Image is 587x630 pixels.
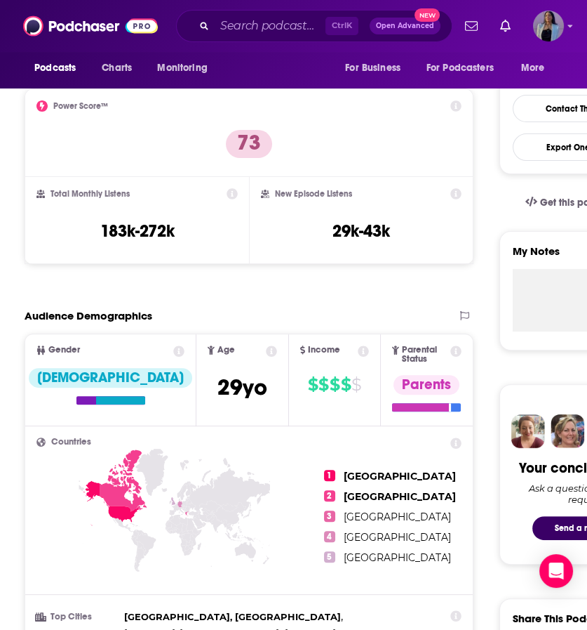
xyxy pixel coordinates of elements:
[226,130,272,158] p: 73
[308,374,318,396] span: $
[25,55,94,81] button: open menu
[370,18,440,34] button: Open AdvancedNew
[51,438,91,447] span: Countries
[521,58,545,78] span: More
[511,55,562,81] button: open menu
[344,531,451,544] span: [GEOGRAPHIC_DATA]
[36,612,119,622] h3: Top Cities
[325,17,358,35] span: Ctrl K
[215,15,325,37] input: Search podcasts, credits, & more...
[393,375,459,395] div: Parents
[533,11,564,41] button: Show profile menu
[34,58,76,78] span: Podcasts
[324,551,335,563] span: 5
[539,554,573,588] div: Open Intercom Messenger
[533,11,564,41] span: Logged in as maria.pina
[551,414,584,448] img: Barbara Profile
[414,8,440,22] span: New
[426,58,494,78] span: For Podcasters
[344,490,456,503] span: [GEOGRAPHIC_DATA]
[344,551,451,564] span: [GEOGRAPHIC_DATA]
[511,414,545,448] img: Sydney Profile
[217,374,267,401] span: 29 yo
[341,374,351,396] span: $
[176,10,452,42] div: Search podcasts, credits, & more...
[53,101,108,111] h2: Power Score™
[324,511,335,522] span: 3
[48,346,80,355] span: Gender
[100,221,175,242] h3: 183k-272k
[50,189,130,199] h2: Total Monthly Listens
[324,470,335,481] span: 1
[217,346,235,355] span: Age
[324,490,335,501] span: 2
[402,346,448,364] span: Parental Status
[533,11,564,41] img: User Profile
[102,58,132,78] span: Charts
[23,13,158,39] img: Podchaser - Follow, Share and Rate Podcasts
[330,374,339,396] span: $
[157,58,207,78] span: Monitoring
[344,470,456,483] span: [GEOGRAPHIC_DATA]
[25,309,152,322] h2: Audience Demographics
[332,221,390,242] h3: 29k-43k
[345,58,400,78] span: For Business
[376,22,434,29] span: Open Advanced
[344,511,451,523] span: [GEOGRAPHIC_DATA]
[351,374,361,396] span: $
[124,611,341,622] span: [GEOGRAPHIC_DATA], [GEOGRAPHIC_DATA]
[459,14,483,38] a: Show notifications dropdown
[318,374,328,396] span: $
[124,609,343,625] span: ,
[29,368,192,388] div: [DEMOGRAPHIC_DATA]
[147,55,225,81] button: open menu
[275,189,352,199] h2: New Episode Listens
[308,346,340,355] span: Income
[417,55,514,81] button: open menu
[494,14,516,38] a: Show notifications dropdown
[93,55,140,81] a: Charts
[335,55,418,81] button: open menu
[324,531,335,542] span: 4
